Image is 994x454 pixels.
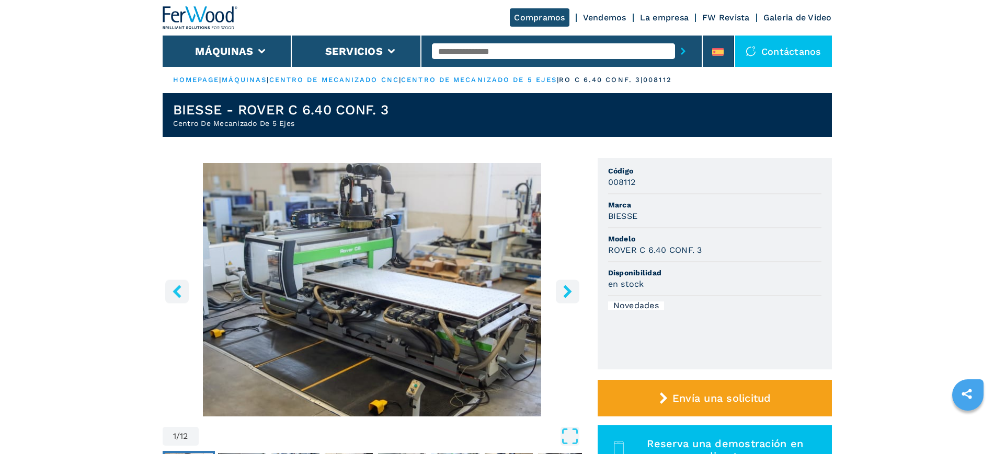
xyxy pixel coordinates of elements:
button: Open Fullscreen [201,427,579,446]
h3: BIESSE [608,210,638,222]
h3: en stock [608,278,644,290]
a: máquinas [222,76,267,84]
h3: 008112 [608,176,636,188]
a: centro de mecanizado de 5 ejes [401,76,557,84]
span: Marca [608,200,821,210]
div: Novedades [608,301,664,310]
span: Disponibilidad [608,267,821,278]
img: Ferwood [163,6,238,29]
a: La empresa [640,13,689,22]
h2: Centro De Mecanizado De 5 Ejes [173,118,389,129]
span: / [176,432,180,440]
h3: ROVER C 6.40 CONF. 3 [608,244,702,256]
a: Galeria de Video [763,13,832,22]
p: 008112 [643,75,672,85]
span: 1 [173,432,176,440]
button: left-button [165,280,189,303]
span: | [399,76,401,84]
span: | [267,76,269,84]
div: Contáctanos [735,36,832,67]
img: Centro De Mecanizado De 5 Ejes BIESSE ROVER C 6.40 CONF. 3 [163,163,582,416]
button: Máquinas [195,45,253,57]
div: Go to Slide 1 [163,163,582,416]
button: right-button [556,280,579,303]
p: ro c 6.40 conf. 3 | [559,75,643,85]
span: Envía una solicitud [672,392,771,404]
a: Compramos [510,8,569,27]
img: Contáctanos [746,46,756,56]
a: Vendemos [583,13,626,22]
a: sharethis [954,381,980,407]
button: submit-button [675,39,691,63]
span: 12 [180,432,188,440]
span: Modelo [608,234,821,244]
a: centro de mecanizado cnc [269,76,399,84]
span: | [557,76,559,84]
span: Código [608,166,821,176]
span: | [219,76,221,84]
button: Envía una solicitud [598,380,832,416]
a: HOMEPAGE [173,76,220,84]
button: Servicios [325,45,383,57]
a: FW Revista [702,13,750,22]
h1: BIESSE - ROVER C 6.40 CONF. 3 [173,101,389,118]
